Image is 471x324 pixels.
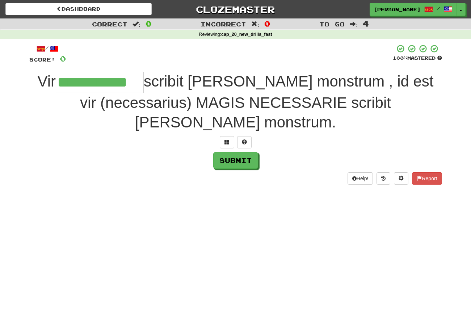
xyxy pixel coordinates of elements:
[146,19,152,28] span: 0
[92,20,127,28] span: Correct
[251,21,259,27] span: :
[363,19,369,28] span: 4
[377,172,390,185] button: Round history (alt+y)
[393,55,407,61] span: 100 %
[80,73,433,131] span: scribit [PERSON_NAME] monstrum , id est vir (necessarius) MAGIS NECESSARIE scribit [PERSON_NAME] ...
[213,152,258,169] button: Submit
[201,20,246,28] span: Incorrect
[29,56,55,63] span: Score:
[412,172,442,185] button: Report
[133,21,140,27] span: :
[370,3,457,16] a: [PERSON_NAME] /
[374,6,421,13] span: [PERSON_NAME]
[350,21,358,27] span: :
[163,3,309,16] a: Clozemaster
[221,32,272,37] strong: cap_20_new_drills_fast
[29,44,66,53] div: /
[60,54,66,63] span: 0
[348,172,373,185] button: Help!
[319,20,345,28] span: To go
[237,136,252,148] button: Single letter hint - you only get 1 per sentence and score half the points! alt+h
[393,55,442,62] div: Mastered
[37,73,56,90] span: Vir
[220,136,234,148] button: Switch sentence to multiple choice alt+p
[5,3,152,15] a: Dashboard
[437,6,440,11] span: /
[264,19,270,28] span: 0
